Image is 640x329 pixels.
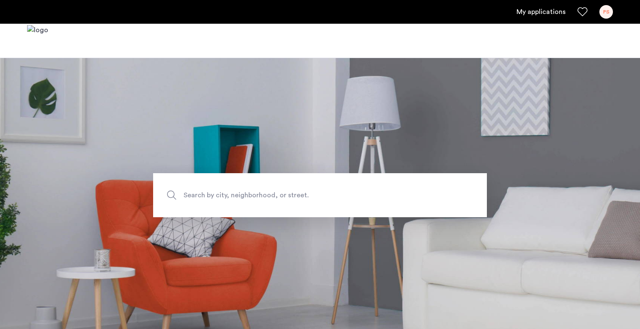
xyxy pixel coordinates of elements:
[599,5,613,19] div: PS
[153,173,487,217] input: Apartment Search
[27,25,48,57] img: logo
[27,25,48,57] a: Cazamio logo
[577,7,588,17] a: Favorites
[184,189,417,201] span: Search by city, neighborhood, or street.
[516,7,566,17] a: My application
